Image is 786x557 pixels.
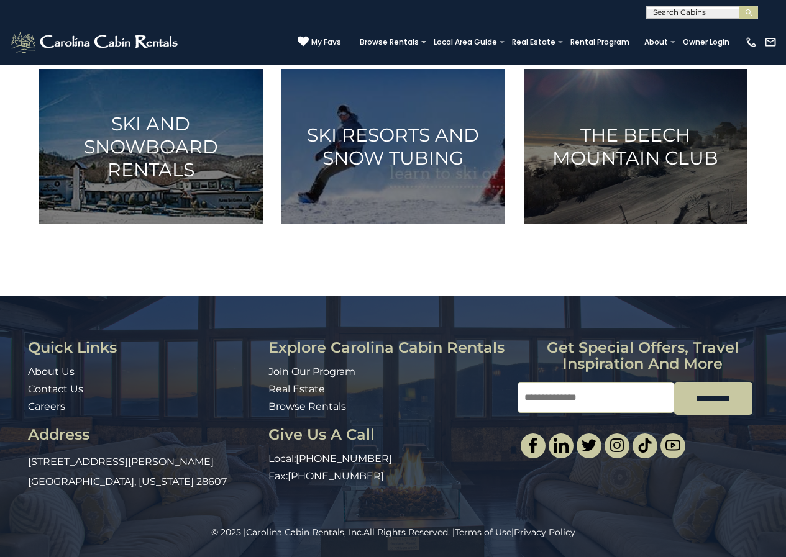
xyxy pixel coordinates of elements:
[28,526,758,538] p: All Rights Reserved. | |
[28,401,65,412] a: Careers
[564,34,636,51] a: Rental Program
[281,69,505,224] a: Ski Resorts and Snow Tubing
[354,34,425,51] a: Browse Rentals
[55,112,247,181] h3: Ski and Snowboard Rentals
[297,124,490,170] h3: Ski Resorts and Snow Tubing
[268,427,509,443] h3: Give Us A Call
[638,34,674,51] a: About
[665,438,680,453] img: youtube-light.svg
[39,69,263,224] a: Ski and Snowboard Rentals
[311,37,341,48] span: My Favs
[514,527,575,538] a: Privacy Policy
[427,34,503,51] a: Local Area Guide
[582,438,596,453] img: twitter-single.svg
[506,34,562,51] a: Real Estate
[268,340,509,356] h3: Explore Carolina Cabin Rentals
[539,124,732,170] h3: The Beech Mountain Club
[28,366,75,378] a: About Us
[518,340,767,373] h3: Get special offers, travel inspiration and more
[28,340,259,356] h3: Quick Links
[524,69,747,224] a: The Beech Mountain Club
[677,34,736,51] a: Owner Login
[288,470,384,482] a: [PHONE_NUMBER]
[298,36,341,48] a: My Favs
[455,527,511,538] a: Terms of Use
[526,438,541,453] img: facebook-single.svg
[268,366,355,378] a: Join Our Program
[637,438,652,453] img: tiktok.svg
[610,438,624,453] img: instagram-single.svg
[745,36,757,48] img: phone-regular-white.png
[246,527,363,538] a: Carolina Cabin Rentals, Inc.
[211,527,363,538] span: © 2025 |
[268,469,509,484] p: Fax:
[28,383,83,395] a: Contact Us
[28,452,259,492] p: [STREET_ADDRESS][PERSON_NAME] [GEOGRAPHIC_DATA], [US_STATE] 28607
[9,30,181,55] img: White-1-2.png
[268,401,346,412] a: Browse Rentals
[554,438,569,453] img: linkedin-single.svg
[764,36,777,48] img: mail-regular-white.png
[268,383,325,395] a: Real Estate
[296,453,392,464] a: [PHONE_NUMBER]
[268,452,509,466] p: Local:
[28,427,259,443] h3: Address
